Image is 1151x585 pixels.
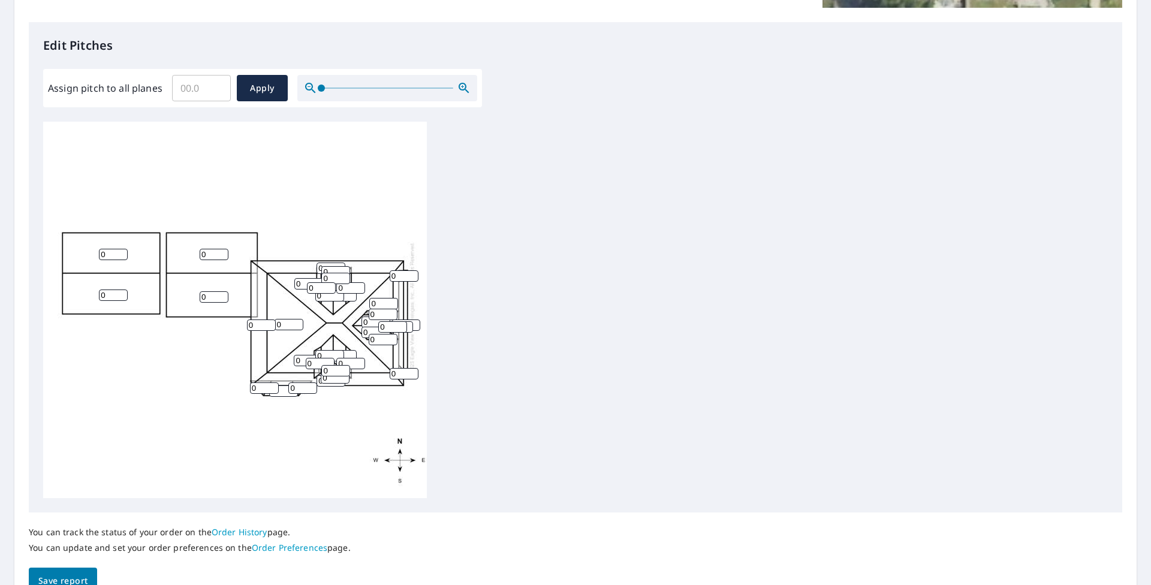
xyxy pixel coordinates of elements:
[252,542,327,553] a: Order Preferences
[237,75,288,101] button: Apply
[212,526,267,538] a: Order History
[246,81,278,96] span: Apply
[29,527,351,538] p: You can track the status of your order on the page.
[48,81,162,95] label: Assign pitch to all planes
[43,37,1108,55] p: Edit Pitches
[172,71,231,105] input: 00.0
[29,542,351,553] p: You can update and set your order preferences on the page.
